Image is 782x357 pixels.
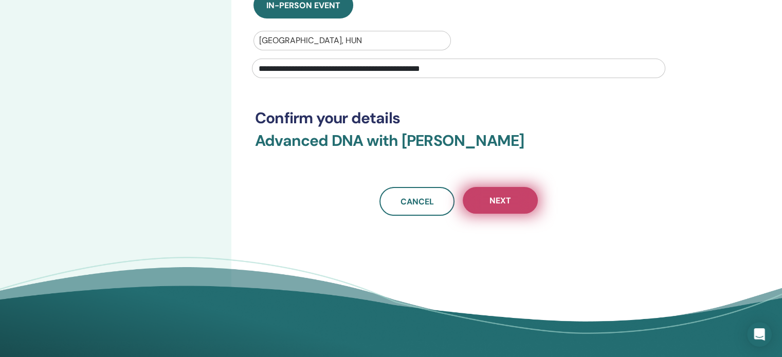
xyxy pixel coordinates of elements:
[401,196,434,207] span: Cancel
[379,187,454,216] a: Cancel
[255,131,662,162] h3: Advanced DNA with [PERSON_NAME]
[747,322,772,347] div: Open Intercom Messenger
[255,109,662,127] h3: Confirm your details
[489,195,511,206] span: Next
[463,187,538,214] button: Next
